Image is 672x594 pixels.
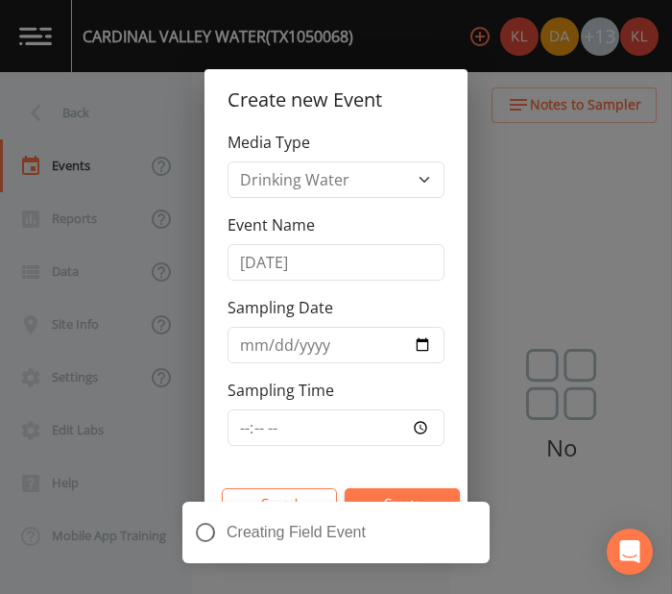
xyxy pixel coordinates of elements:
h2: Create new Event [204,69,468,131]
label: Sampling Date [228,296,333,319]
label: Sampling Time [228,379,334,402]
div: Open Intercom Messenger [607,529,653,575]
label: Event Name [228,213,315,236]
button: Cancel [222,488,337,517]
div: Creating Field Event [182,502,490,563]
button: Create [345,488,460,517]
label: Media Type [228,131,310,154]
